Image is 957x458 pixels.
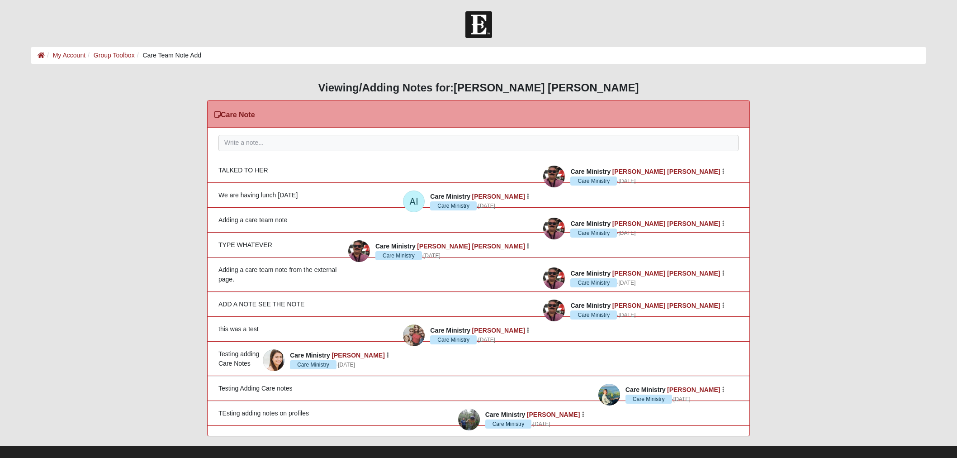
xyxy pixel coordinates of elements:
a: [PERSON_NAME] [527,411,580,418]
li: Care Team Note Add [135,51,202,60]
strong: [PERSON_NAME] [PERSON_NAME] [454,81,639,94]
a: [PERSON_NAME] [PERSON_NAME] [612,302,720,309]
span: · [485,420,533,429]
a: [PERSON_NAME] [472,193,525,200]
img: Garri Lynn Darter [543,300,565,321]
span: Care Ministry [430,201,477,210]
time: November 3, 2022, 10:59 AM [423,253,441,259]
img: Adriane Ireland [403,191,425,212]
a: [PERSON_NAME] [667,386,720,393]
span: Care Ministry [485,420,532,429]
time: August 22, 2023, 2:20 PM [619,178,636,184]
a: [DATE] [619,229,636,237]
a: [PERSON_NAME] [PERSON_NAME] [612,270,720,277]
a: [DATE] [338,361,355,369]
img: Ali Smythe [263,349,284,371]
div: TYPE WHATEVER [218,240,739,250]
a: [PERSON_NAME] [472,327,525,334]
span: · [290,360,338,369]
span: · [570,310,618,320]
span: Care Ministry [430,335,477,344]
time: March 20, 2023, 11:39 AM [619,230,636,236]
span: Care Ministry [625,386,666,393]
span: Care Ministry [625,395,672,404]
div: ADD A NOTE SEE THE NOTE [218,300,739,309]
div: Adding a care team note from the external page. [218,265,739,284]
time: June 15, 2021, 10:06 AM [338,362,355,368]
a: [PERSON_NAME] [PERSON_NAME] [417,243,525,250]
time: December 1, 2021, 3:25 PM [478,337,495,343]
h3: Viewing/Adding Notes for: [31,81,926,95]
img: Kim Fertitta [598,384,620,406]
span: Care Ministry [290,360,336,369]
span: Care Ministry [570,270,611,277]
time: May 12, 2021, 2:47 PM [673,396,691,402]
span: Care Ministry [570,302,611,309]
span: · [625,395,673,404]
a: [PERSON_NAME] [332,352,384,359]
a: [PERSON_NAME] [PERSON_NAME] [612,220,720,227]
span: Care Ministry [570,177,617,186]
span: Care Ministry [375,251,422,260]
img: Ellen McElfish [458,409,480,430]
a: [PERSON_NAME] [PERSON_NAME] [612,168,720,175]
a: [DATE] [478,202,495,210]
div: this was a test [218,324,739,334]
span: Care Ministry [485,411,526,418]
span: Care Ministry [570,168,611,175]
a: My Account [53,52,85,59]
time: July 7, 2022, 3:00 PM [619,312,636,318]
span: Care Ministry [430,327,470,334]
img: Garri Lynn Darter [348,240,370,262]
time: September 26, 2022, 1:17 PM [619,280,636,286]
span: · [570,278,618,287]
time: August 7, 2023, 12:34 PM [478,203,495,209]
img: Garri Lynn Darter [543,166,565,187]
img: Jessica Talacki [403,324,425,346]
a: [DATE] [619,311,636,319]
div: We are having lunch [DATE] [218,191,739,200]
span: Care Ministry [570,229,617,238]
div: Testing Adding Care notes [218,384,739,393]
span: Care Ministry [375,243,416,250]
span: · [430,335,478,344]
div: Testing adding Care Notes [218,349,739,368]
a: [DATE] [478,336,495,344]
a: Group Toolbox [94,52,135,59]
span: · [570,177,618,186]
a: [DATE] [533,420,550,428]
span: Care Ministry [290,352,330,359]
a: [DATE] [619,279,636,287]
img: Church of Eleven22 Logo [465,11,492,38]
a: [DATE] [619,177,636,185]
span: · [430,201,478,210]
span: Care Ministry [570,220,611,227]
span: Care Ministry [430,193,470,200]
a: [DATE] [673,395,691,403]
span: · [375,251,423,260]
img: Garri Lynn Darter [543,218,565,239]
time: May 12, 2021, 2:39 PM [533,421,550,427]
h3: Care Note [214,110,255,119]
span: Care Ministry [570,278,617,287]
div: TALKED TO HER [218,166,739,175]
span: · [570,229,618,238]
img: Garri Lynn Darter [543,267,565,289]
a: [DATE] [423,252,441,260]
div: TEsting adding notes on profiles [218,409,739,418]
div: Adding a care team note [218,215,739,225]
span: Care Ministry [570,310,617,320]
